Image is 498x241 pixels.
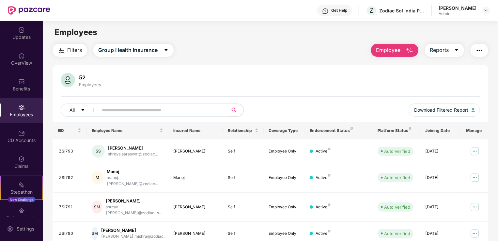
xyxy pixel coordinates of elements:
[108,151,158,157] div: shreya.saraswat@zodiac...
[376,46,400,54] span: Employee
[369,7,374,14] span: Z
[328,174,331,177] img: svg+xml;base64,PHN2ZyB4bWxucz0iaHR0cDovL3d3dy53My5vcmcvMjAwMC9zdmciIHdpZHRoPSI4IiBoZWlnaHQ9IjgiIH...
[101,227,166,233] div: [PERSON_NAME]
[425,204,456,210] div: [DATE]
[269,231,299,237] div: Employee Only
[54,27,97,37] span: Employees
[316,175,331,181] div: Active
[228,148,258,154] div: Self
[18,207,25,214] img: svg+xml;base64,PHN2ZyBpZD0iRW5kb3JzZW1lbnRzIiB4bWxucz0iaHR0cDovL3d3dy53My5vcmcvMjAwMC9zdmciIHdpZH...
[174,231,218,237] div: [PERSON_NAME]
[228,128,253,133] span: Relationship
[78,82,102,87] div: Employees
[108,145,158,151] div: [PERSON_NAME]
[454,47,459,53] span: caret-down
[92,145,105,158] div: SS
[484,8,489,13] img: svg+xml;base64,PHN2ZyBpZD0iRHJvcGRvd24tMzJ4MzIiIHhtbG5zPSJodHRwOi8vd3d3LnczLm9yZy8yMDAwL3N2ZyIgd2...
[67,46,82,54] span: Filters
[18,78,25,85] img: svg+xml;base64,PHN2ZyBpZD0iQmVuZWZpdHMiIHhtbG5zPSJodHRwOi8vd3d3LnczLm9yZy8yMDAwL3N2ZyIgd2lkdGg9Ij...
[59,204,81,210] div: ZSI791
[81,108,85,113] span: caret-down
[228,175,258,181] div: Self
[86,122,168,139] th: Employee Name
[470,202,480,212] img: manageButton
[328,230,331,233] img: svg+xml;base64,PHN2ZyB4bWxucz0iaHR0cDovL3d3dy53My5vcmcvMjAwMC9zdmciIHdpZHRoPSI4IiBoZWlnaHQ9IjgiIH...
[93,44,174,57] button: Group Health Insurancecaret-down
[106,198,163,204] div: [PERSON_NAME]
[264,122,304,139] th: Coverage Type
[106,204,163,217] div: shreya.[PERSON_NAME]@zodiac-s...
[1,189,42,195] div: Stepathon
[18,53,25,59] img: svg+xml;base64,PHN2ZyBpZD0iSG9tZSIgeG1sbnM9Imh0dHA6Ly93d3cudzMub3JnLzIwMDAvc3ZnIiB3aWR0aD0iMjAiIG...
[227,104,244,117] button: search
[414,106,468,114] span: Download Filtered Report
[269,175,299,181] div: Employee Only
[227,107,240,113] span: search
[384,230,410,237] div: Auto Verified
[316,204,331,210] div: Active
[425,231,456,237] div: [DATE]
[378,128,415,133] div: Platform Status
[59,231,81,237] div: ZSI790
[331,8,347,13] div: Get Help
[18,156,25,162] img: svg+xml;base64,PHN2ZyBpZD0iQ2xhaW0iIHhtbG5zPSJodHRwOi8vd3d3LnczLm9yZy8yMDAwL3N2ZyIgd2lkdGg9IjIwIi...
[59,175,81,181] div: ZSI792
[461,122,488,139] th: Manage
[98,46,158,54] span: Group Health Insurance
[18,130,25,137] img: svg+xml;base64,PHN2ZyBpZD0iQ0RfQWNjb3VudHMiIGRhdGEtbmFtZT0iQ0QgQWNjb3VudHMiIHhtbG5zPSJodHRwOi8vd3...
[8,197,35,202] div: New Challenge
[18,182,25,188] img: svg+xml;base64,PHN2ZyB4bWxucz0iaHR0cDovL3d3dy53My5vcmcvMjAwMC9zdmciIHdpZHRoPSIyMSIgaGVpZ2h0PSIyMC...
[57,47,65,55] img: svg+xml;base64,PHN2ZyB4bWxucz0iaHR0cDovL3d3dy53My5vcmcvMjAwMC9zdmciIHdpZHRoPSIyNCIgaGVpZ2h0PSIyNC...
[384,148,410,154] div: Auto Verified
[107,169,163,175] div: Manoj
[223,122,263,139] th: Relationship
[384,204,410,210] div: Auto Verified
[409,104,480,117] button: Download Filtered Report
[174,148,218,154] div: [PERSON_NAME]
[18,27,25,33] img: svg+xml;base64,PHN2ZyBpZD0iVXBkYXRlZCIgeG1sbnM9Imh0dHA6Ly93d3cudzMub3JnLzIwMDAvc3ZnIiB3aWR0aD0iMj...
[425,44,464,57] button: Reportscaret-down
[472,108,475,112] img: svg+xml;base64,PHN2ZyB4bWxucz0iaHR0cDovL3d3dy53My5vcmcvMjAwMC9zdmciIHhtbG5zOnhsaW5rPSJodHRwOi8vd3...
[59,148,81,154] div: ZSI793
[174,204,218,210] div: [PERSON_NAME]
[101,233,166,240] div: [PERSON_NAME].mishra@zodiac...
[316,231,331,237] div: Active
[53,122,86,139] th: EID
[430,46,449,54] span: Reports
[470,228,480,239] img: manageButton
[350,127,353,130] img: svg+xml;base64,PHN2ZyB4bWxucz0iaHR0cDovL3d3dy53My5vcmcvMjAwMC9zdmciIHdpZHRoPSI4IiBoZWlnaHQ9IjgiIH...
[316,148,331,154] div: Active
[174,175,218,181] div: Manoj
[163,47,169,53] span: caret-down
[269,148,299,154] div: Employee Only
[8,6,50,15] img: New Pazcare Logo
[425,148,456,154] div: [DATE]
[228,204,258,210] div: Self
[15,226,36,232] div: Settings
[92,171,103,184] div: M
[92,128,158,133] span: Employee Name
[7,226,13,232] img: svg+xml;base64,PHN2ZyBpZD0iU2V0dGluZy0yMHgyMCIgeG1sbnM9Imh0dHA6Ly93d3cudzMub3JnLzIwMDAvc3ZnIiB3aW...
[425,175,456,181] div: [DATE]
[92,227,98,240] div: SM
[61,104,101,117] button: Allcaret-down
[371,44,418,57] button: Employee
[18,104,25,111] img: svg+xml;base64,PHN2ZyBpZD0iRW1wbG95ZWVzIiB4bWxucz0iaHR0cDovL3d3dy53My5vcmcvMjAwMC9zdmciIHdpZHRoPS...
[168,122,223,139] th: Insured Name
[420,122,461,139] th: Joining Date
[269,204,299,210] div: Employee Only
[439,11,476,16] div: Admin
[439,5,476,11] div: [PERSON_NAME]
[58,128,76,133] span: EID
[475,47,483,55] img: svg+xml;base64,PHN2ZyB4bWxucz0iaHR0cDovL3d3dy53My5vcmcvMjAwMC9zdmciIHdpZHRoPSIyNCIgaGVpZ2h0PSIyNC...
[61,73,75,87] img: svg+xml;base64,PHN2ZyB4bWxucz0iaHR0cDovL3d3dy53My5vcmcvMjAwMC9zdmciIHhtbG5zOnhsaW5rPSJodHRwOi8vd3...
[406,47,413,55] img: svg+xml;base64,PHN2ZyB4bWxucz0iaHR0cDovL3d3dy53My5vcmcvMjAwMC9zdmciIHhtbG5zOnhsaW5rPSJodHRwOi8vd3...
[53,44,87,57] button: Filters
[384,174,410,181] div: Auto Verified
[70,106,75,114] span: All
[92,201,102,214] div: SM
[328,203,331,206] img: svg+xml;base64,PHN2ZyB4bWxucz0iaHR0cDovL3d3dy53My5vcmcvMjAwMC9zdmciIHdpZHRoPSI4IiBoZWlnaHQ9IjgiIH...
[409,127,412,130] img: svg+xml;base64,PHN2ZyB4bWxucz0iaHR0cDovL3d3dy53My5vcmcvMjAwMC9zdmciIHdpZHRoPSI4IiBoZWlnaHQ9IjgiIH...
[470,146,480,156] img: manageButton
[470,172,480,183] img: manageButton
